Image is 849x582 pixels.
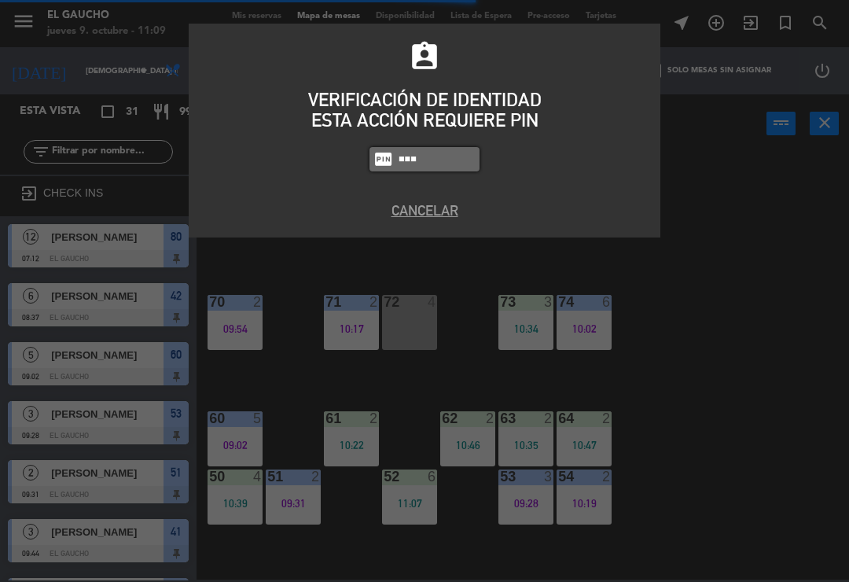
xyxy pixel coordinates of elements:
button: Cancelar [200,200,649,221]
i: fiber_pin [373,149,393,169]
div: ESTA ACCIÓN REQUIERE PIN [200,110,649,131]
div: VERIFICACIÓN DE IDENTIDAD [200,90,649,110]
i: assignment_ind [408,40,441,73]
input: 1234 [397,150,476,168]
